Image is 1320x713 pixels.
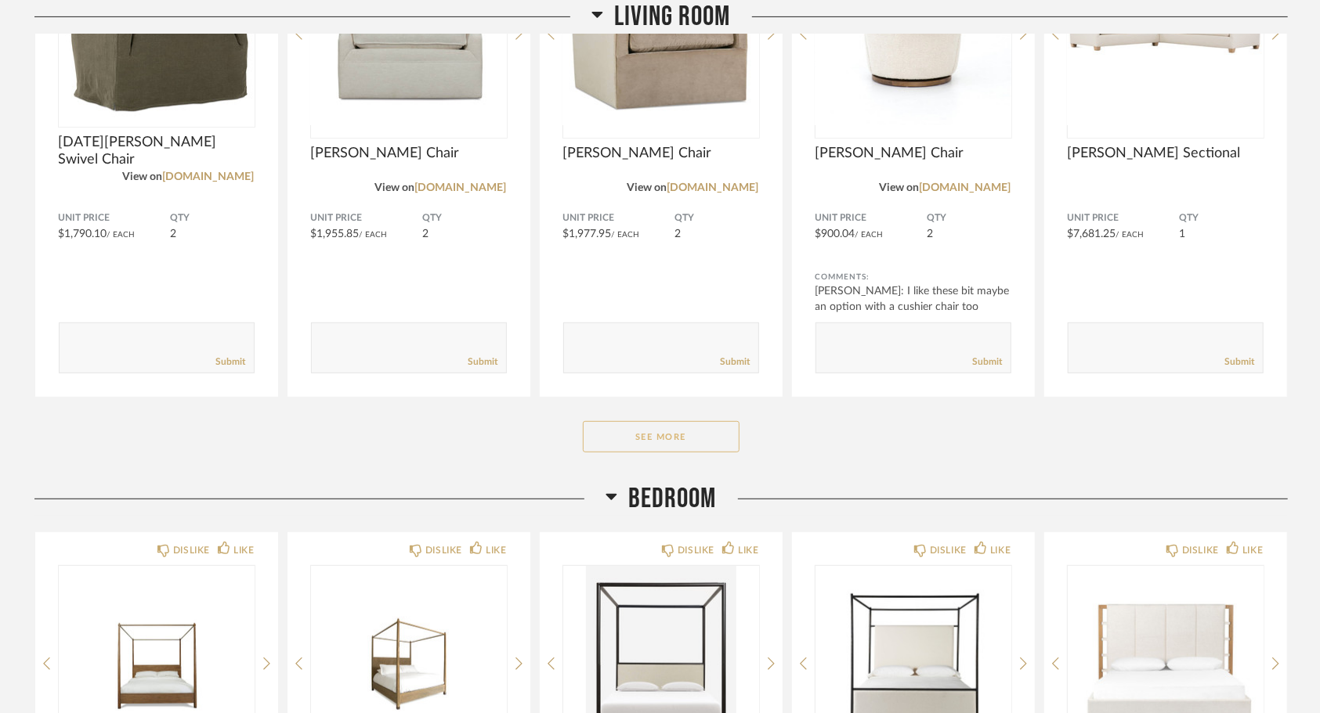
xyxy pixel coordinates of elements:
a: [DOMAIN_NAME] [415,182,507,193]
a: Submit [216,355,246,369]
div: DISLIKE [678,542,714,558]
div: LIKE [233,542,254,558]
span: Unit Price [311,212,423,225]
div: LIKE [738,542,758,558]
span: $1,790.10 [59,229,107,239]
span: [DATE][PERSON_NAME] Swivel Chair [59,134,255,168]
div: [PERSON_NAME]: I like these bit maybe an option with a cushier chair too [816,283,1011,315]
span: Unit Price [1068,212,1180,225]
div: DISLIKE [930,542,967,558]
span: QTY [171,212,255,225]
div: DISLIKE [425,542,462,558]
a: Submit [721,355,750,369]
span: / Each [855,231,884,239]
span: / Each [612,231,640,239]
span: 2 [675,229,682,239]
span: 2 [423,229,429,239]
a: Submit [973,355,1003,369]
span: Unit Price [816,212,928,225]
span: 2 [171,229,177,239]
span: [PERSON_NAME] Sectional [1068,145,1264,162]
span: View on [880,182,920,193]
span: Bedroom [629,482,717,516]
span: / Each [107,231,136,239]
span: 2 [928,229,934,239]
span: [PERSON_NAME] Chair [816,145,1011,162]
div: Comments: [816,269,1011,285]
span: 1 [1180,229,1186,239]
span: $1,977.95 [563,229,612,239]
span: QTY [675,212,759,225]
span: / Each [1116,231,1145,239]
a: [DOMAIN_NAME] [163,171,255,182]
div: LIKE [1242,542,1263,558]
span: $7,681.25 [1068,229,1116,239]
a: Submit [1225,355,1255,369]
span: [PERSON_NAME] Chair [563,145,759,162]
span: View on [123,171,163,182]
span: QTY [1180,212,1264,225]
span: $1,955.85 [311,229,360,239]
span: View on [375,182,415,193]
a: [DOMAIN_NAME] [920,182,1011,193]
span: Unit Price [59,212,171,225]
span: [PERSON_NAME] Chair [311,145,507,162]
a: [DOMAIN_NAME] [667,182,759,193]
div: LIKE [990,542,1011,558]
div: DISLIKE [1182,542,1219,558]
div: LIKE [486,542,506,558]
button: See More [583,421,740,452]
span: / Each [360,231,388,239]
div: DISLIKE [173,542,210,558]
span: QTY [928,212,1011,225]
span: QTY [423,212,507,225]
span: View on [627,182,667,193]
a: Submit [468,355,498,369]
span: Unit Price [563,212,675,225]
span: $900.04 [816,229,855,239]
